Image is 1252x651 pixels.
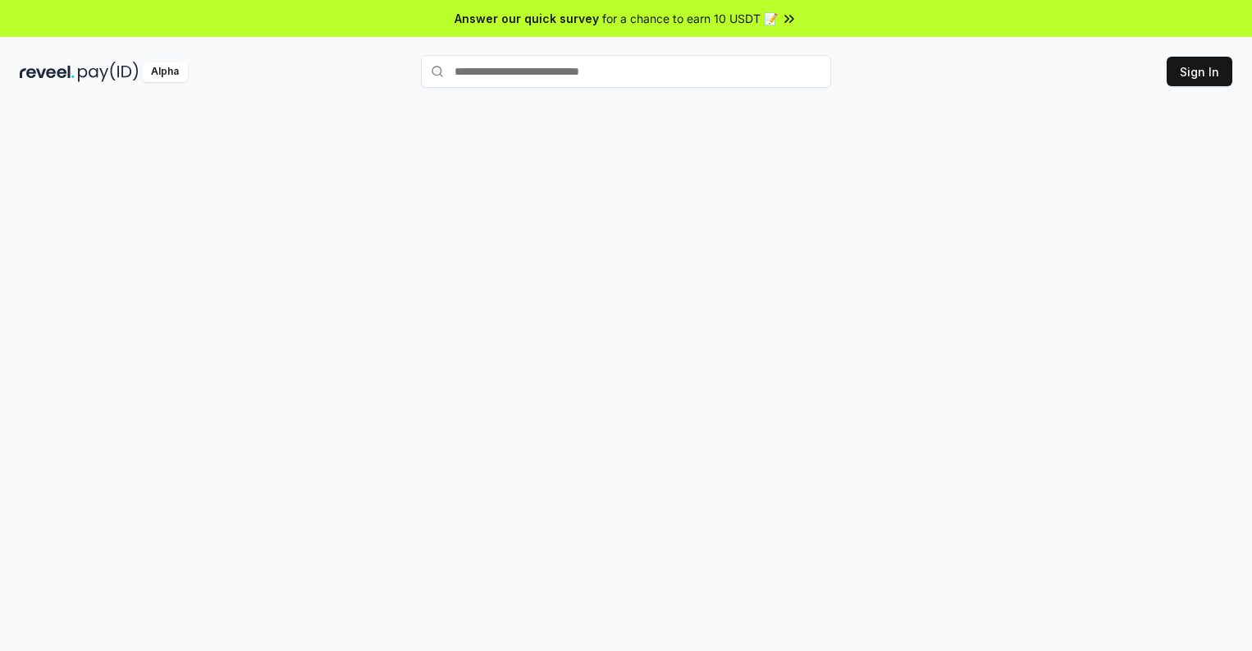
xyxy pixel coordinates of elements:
[142,62,188,82] div: Alpha
[1167,57,1232,86] button: Sign In
[455,10,599,27] span: Answer our quick survey
[78,62,139,82] img: pay_id
[602,10,778,27] span: for a chance to earn 10 USDT 📝
[20,62,75,82] img: reveel_dark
